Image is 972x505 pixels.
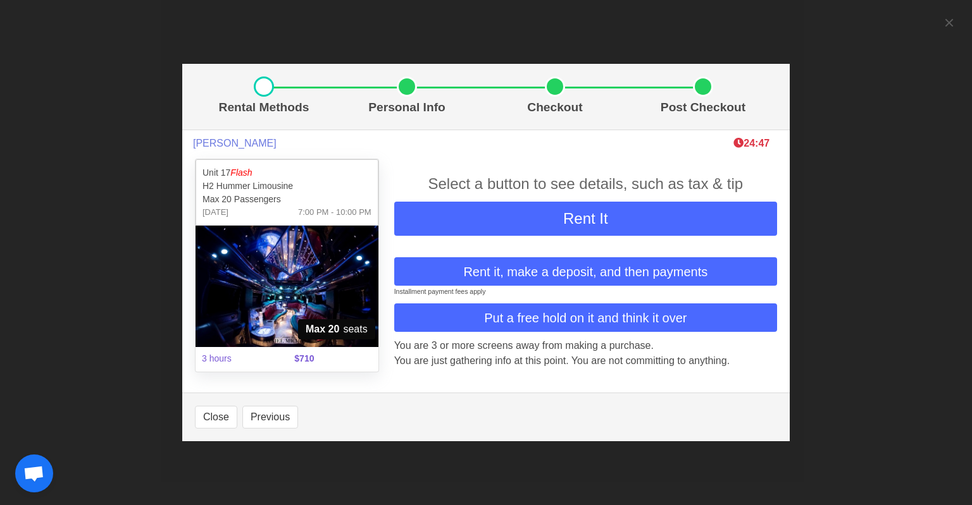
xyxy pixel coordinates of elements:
em: Flash [230,167,252,178]
span: Rent It [563,210,608,227]
p: Unit 17 [202,166,371,179]
img: 17%2002.jpg [196,226,378,347]
p: You are 3 or more screens away from making a purchase. [394,338,777,353]
button: Rent it, make a deposit, and then payments [394,257,777,286]
p: Checkout [486,99,624,117]
strong: Max 20 [306,322,339,337]
span: 3 hours [194,344,287,373]
button: Put a free hold on it and think it over [394,303,777,332]
span: seats [298,319,375,339]
p: You are just gathering info at this point. You are not committing to anything. [394,353,777,368]
button: Previous [242,406,298,429]
small: Installment payment fees apply [394,288,486,295]
button: Close [195,406,237,429]
span: [DATE] [202,206,228,219]
p: Post Checkout [634,99,772,117]
span: 7:00 PM - 10:00 PM [298,206,371,219]
span: [PERSON_NAME] [193,137,277,149]
span: The clock is ticking ⁠— this timer shows how long we'll hold this limo during checkout. If time r... [733,138,769,149]
span: Rent it, make a deposit, and then payments [463,262,707,281]
p: H2 Hummer Limousine [202,179,371,193]
p: Personal Info [338,99,476,117]
b: 24:47 [733,138,769,149]
a: Open chat [15,454,53,492]
div: Select a button to see details, such as tax & tip [394,173,777,195]
p: Rental Methods [200,99,328,117]
p: Max 20 Passengers [202,193,371,206]
button: Rent It [394,202,777,236]
span: Put a free hold on it and think it over [484,308,687,327]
